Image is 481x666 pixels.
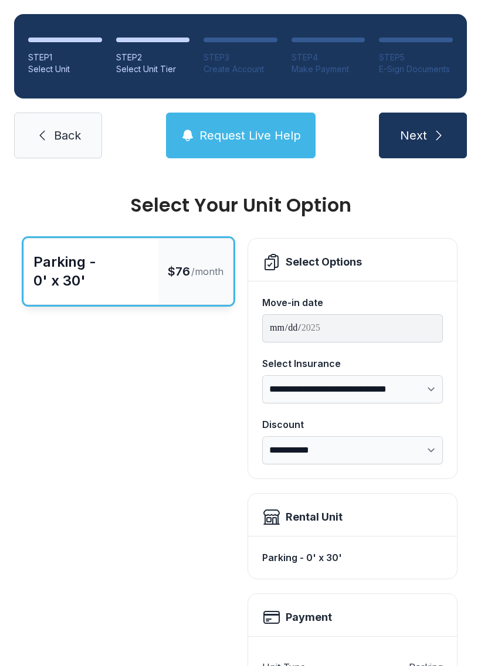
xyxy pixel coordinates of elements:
[262,417,443,431] div: Discount
[262,375,443,403] select: Select Insurance
[116,63,190,75] div: Select Unit Tier
[28,52,102,63] div: STEP 1
[191,264,223,278] span: /month
[199,127,301,144] span: Request Live Help
[33,253,149,290] div: Parking - 0' x 30'
[379,63,453,75] div: E-Sign Documents
[400,127,427,144] span: Next
[379,52,453,63] div: STEP 5
[286,509,343,525] div: Rental Unit
[292,52,365,63] div: STEP 4
[286,254,362,270] div: Select Options
[23,196,458,215] div: Select Your Unit Option
[262,436,443,464] select: Discount
[204,52,277,63] div: STEP 3
[262,546,443,569] div: Parking - 0' x 30'
[204,63,277,75] div: Create Account
[292,63,365,75] div: Make Payment
[286,609,332,626] h2: Payment
[54,127,81,144] span: Back
[262,314,443,342] input: Move-in date
[116,52,190,63] div: STEP 2
[262,356,443,371] div: Select Insurance
[168,263,190,280] span: $76
[262,295,443,310] div: Move-in date
[28,63,102,75] div: Select Unit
